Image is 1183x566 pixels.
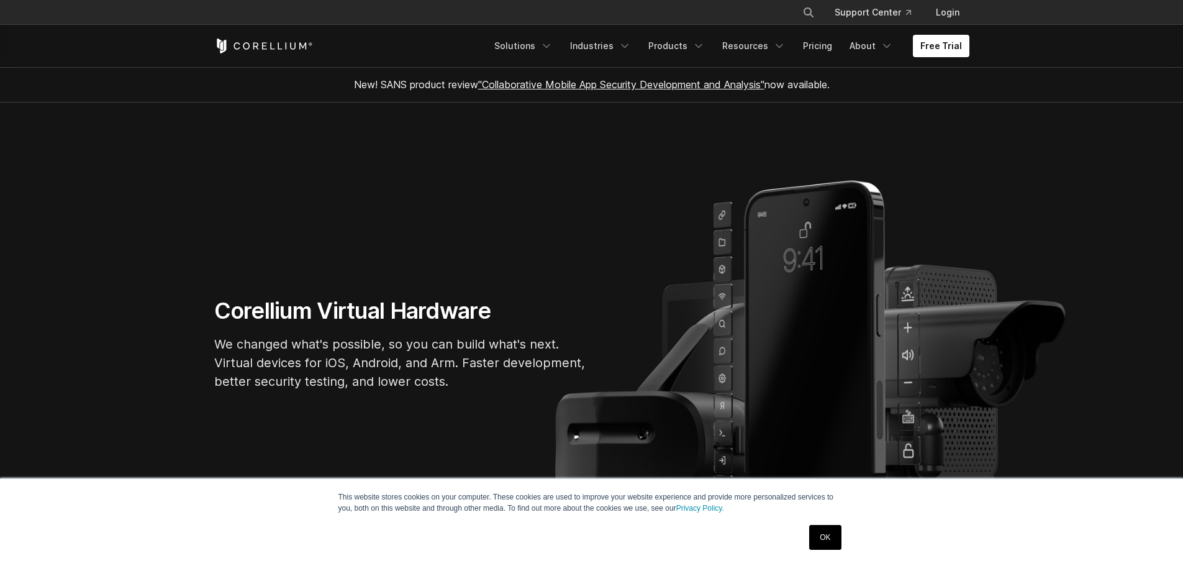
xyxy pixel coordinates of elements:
a: Resources [715,35,793,57]
button: Search [797,1,820,24]
a: "Collaborative Mobile App Security Development and Analysis" [478,78,764,91]
a: Industries [563,35,638,57]
a: Support Center [825,1,921,24]
a: About [842,35,900,57]
span: New! SANS product review now available. [354,78,830,91]
div: Navigation Menu [487,35,969,57]
div: Navigation Menu [787,1,969,24]
a: Products [641,35,712,57]
a: Login [926,1,969,24]
a: Corellium Home [214,39,313,53]
a: Free Trial [913,35,969,57]
a: Solutions [487,35,560,57]
a: OK [809,525,841,550]
p: This website stores cookies on your computer. These cookies are used to improve your website expe... [338,491,845,514]
p: We changed what's possible, so you can build what's next. Virtual devices for iOS, Android, and A... [214,335,587,391]
a: Privacy Policy. [676,504,724,513]
h1: Corellium Virtual Hardware [214,297,587,325]
a: Pricing [795,35,840,57]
